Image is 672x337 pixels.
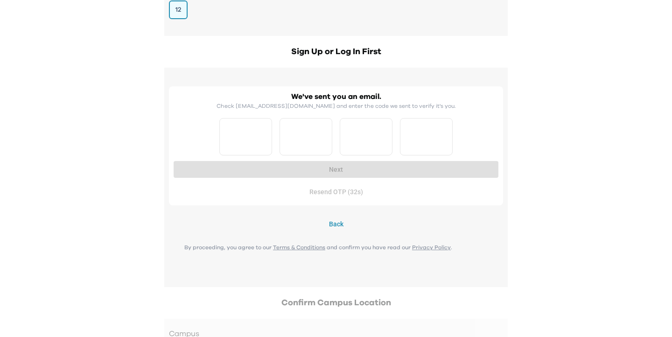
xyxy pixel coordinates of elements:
[412,245,451,250] a: Privacy Policy
[169,244,468,251] p: By proceeding, you agree to our and confirm you have read our .
[340,118,392,155] input: Please enter OTP character 3
[291,91,381,102] h2: We've sent you an email.
[273,245,325,250] a: Terms & Conditions
[280,118,332,155] input: Please enter OTP character 2
[400,118,453,155] input: Please enter OTP character 4
[219,118,272,155] input: Please enter OTP character 1
[164,45,508,58] h2: Sign Up or Log In First
[169,0,188,19] button: 12
[217,102,455,110] p: Check [EMAIL_ADDRESS][DOMAIN_NAME] and enter the code we sent to verify it's you.
[164,296,508,309] h2: Confirm Campus Location
[169,216,503,233] button: Back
